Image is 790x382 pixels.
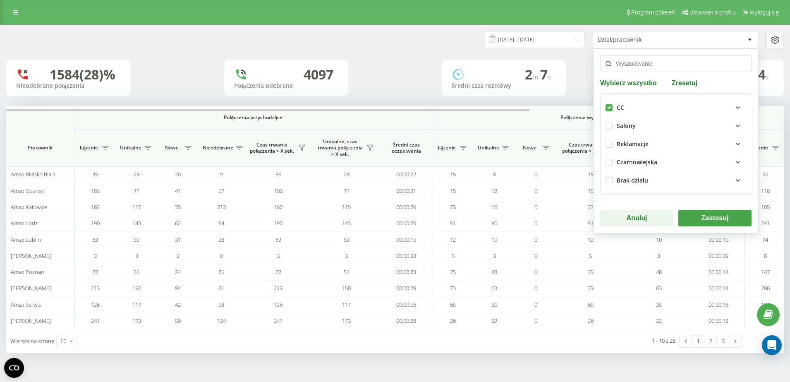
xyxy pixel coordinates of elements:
div: 4097 [304,67,333,82]
span: 16 [491,203,497,211]
span: 71 [344,187,350,195]
span: 42 [175,301,181,308]
span: 117 [132,301,141,308]
span: 34 [751,65,769,83]
span: 117 [342,301,351,308]
span: 173 [342,317,351,324]
span: 12 [450,236,456,243]
span: 0 [534,171,537,178]
div: Średni czas rozmówy [452,82,556,89]
span: 15 [450,187,456,195]
div: Nieodebrane połączenia [16,82,120,89]
span: 62 [92,236,98,243]
span: Czas trwania połączenia > X sek. [560,142,608,154]
span: Nieodebrane [203,144,233,151]
span: 0 [220,252,223,259]
span: 51 [450,219,456,227]
span: Wiersze na stronę [10,337,54,345]
td: 00:00:15 [381,231,432,247]
span: Amso Lodz [11,219,38,227]
span: 63 [491,284,497,292]
div: Salony [617,123,636,130]
input: Wyszukiwanie [600,55,752,72]
span: 50 [134,236,139,243]
span: 162 [274,203,282,211]
td: 00:00:56 [381,297,432,313]
span: 63 [656,284,662,292]
span: m [532,72,540,82]
td: 00:00:12 [693,313,745,329]
span: 12 [491,187,497,195]
span: Pracownik [13,144,67,151]
span: 213 [274,284,282,292]
span: Unikalne, czas trwania połączenia > X sek. [316,138,364,158]
span: 126 [274,301,282,308]
span: 20 [175,171,181,178]
span: 185 [761,203,770,211]
span: Nowe [161,144,182,151]
div: Reklamacje [617,141,649,148]
span: Unikalne [120,144,141,151]
span: Połączenia wychodzące [452,114,725,121]
a: 2 [704,335,717,347]
span: 3 [345,252,348,259]
span: 23 [588,203,594,211]
span: 31 [218,284,224,292]
span: 126 [91,301,100,308]
span: 28 [134,171,139,178]
span: 190 [91,219,100,227]
span: Amso Serwis [11,301,41,308]
span: 5 [589,252,592,259]
span: 0 [534,219,537,227]
span: Amso Bielsko Biala [11,171,55,178]
span: 48 [656,268,662,276]
span: 143 [132,219,141,227]
span: Amso Poznan [11,268,44,276]
td: 00:00:22 [381,166,432,183]
span: 71 [134,187,139,195]
span: 213 [217,203,226,211]
td: 00:00:33 [381,248,432,264]
span: 173 [132,317,141,324]
span: 3 [657,252,660,259]
span: 0 [534,187,537,195]
span: 143 [342,219,351,227]
div: Czarnowiejska [617,159,657,166]
span: Program poleceń [631,9,675,16]
div: Dział/pracownik [598,36,697,43]
span: 31 [175,236,181,243]
span: 0 [534,317,537,324]
span: Nowe [519,144,540,151]
span: 75 [588,268,594,276]
span: 62 [275,236,281,243]
span: 57 [218,187,224,195]
span: 35 [656,301,662,308]
span: 3 [135,252,138,259]
span: 40 [491,219,497,227]
td: 00:00:14 [693,280,745,296]
span: 7 [540,65,551,83]
span: 72 [92,268,98,276]
span: 0 [534,268,537,276]
span: 147 [761,268,770,276]
span: 8 [764,252,767,259]
span: 3 [493,252,496,259]
span: 35 [92,171,98,178]
span: 150 [342,284,351,292]
span: 286 [761,284,770,292]
span: 115 [132,203,141,211]
td: 00:00:29 [381,199,432,215]
span: 115 [342,203,351,211]
span: 24 [175,268,181,276]
span: 51 [134,268,139,276]
span: 150 [132,284,141,292]
div: Open Intercom Messenger [762,335,782,355]
span: 22 [656,317,662,324]
span: 118 [761,187,770,195]
span: [PERSON_NAME] [11,317,51,324]
span: 5 [452,252,455,259]
span: 103 [274,187,282,195]
div: 1 - 10 z 25 [652,336,675,345]
span: 15 [588,171,594,178]
span: 241 [274,317,282,324]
